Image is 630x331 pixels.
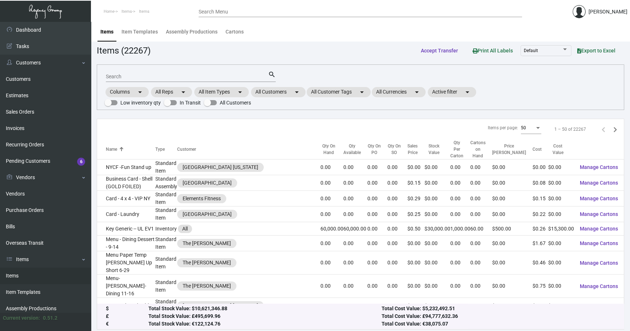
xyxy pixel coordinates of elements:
td: Standard Item [155,159,177,175]
div: Total Stock Value: £495,699.96 [148,313,382,320]
mat-chip: All Item Types [194,87,249,97]
div: Elements Fitness [183,195,221,202]
div: Items [100,28,113,36]
div: £ [106,313,148,320]
button: Next page [609,123,621,135]
button: Manage Cartons [574,256,624,269]
td: 0.00 [470,206,492,222]
td: $0.00 [407,159,424,175]
td: 0.00 [367,191,387,206]
th: Customer [177,139,320,159]
span: In Transit [180,98,201,107]
mat-icon: arrow_drop_down [179,88,188,96]
td: $0.00 [424,251,450,275]
td: 0.00 [320,298,343,314]
button: Manage Cartons [574,237,624,250]
div: Cartons on Hand [470,139,486,159]
span: Low inventory qty [120,98,161,107]
span: 50 [521,125,526,130]
td: Standard Assembly [155,175,177,191]
div: Sales Price [407,143,424,156]
mat-chip: All Reps [151,87,192,97]
span: Manage Cartons [580,211,618,217]
mat-chip: All Customers [251,87,306,97]
td: 0.00 [450,236,470,251]
td: $0.00 [407,236,424,251]
td: Standard Item [155,236,177,251]
div: Cost [533,146,548,153]
button: Manage Cartons [574,208,624,221]
td: 0.00 [450,275,470,298]
div: [PERSON_NAME] [589,8,627,16]
div: $ [106,305,148,313]
td: $0.00 [407,275,424,298]
td: 0.00 [470,175,492,191]
div: Sales Price [407,143,418,156]
td: $0.00 [424,298,450,314]
td: 60.00 [470,222,492,236]
span: Manage Cartons [580,240,618,246]
div: 0.51.2 [43,314,57,322]
td: $0.00 [548,298,574,314]
mat-chip: All Currencies [372,87,426,97]
button: Manage Cartons [574,176,624,189]
div: Cartons [226,28,244,36]
td: 0.00 [387,222,407,236]
td: $0.50 [407,222,424,236]
div: Name [106,146,155,153]
div: Name [106,146,117,153]
div: Cost Value [548,143,574,156]
mat-chip: All Customer Tags [307,87,371,97]
mat-icon: arrow_drop_down [412,88,421,96]
button: Manage Cartons [574,280,624,293]
td: $0.00 [424,275,450,298]
mat-icon: arrow_drop_down [463,88,472,96]
td: Menu Paper Temp [PERSON_NAME] Up Short 6-29 [97,251,155,275]
td: 0.00 [343,236,367,251]
td: $3.75 [533,298,548,314]
div: Total Cost Value: $5,232,492.51 [382,305,615,313]
td: 0.00 [470,159,492,175]
td: 0.00 [367,175,387,191]
td: $0.00 [492,206,533,222]
div: Total Cost Value: £94,777,632.36 [382,313,615,320]
td: 0.00 [343,175,367,191]
td: 0.00 [367,159,387,175]
div: Current version: [3,314,40,322]
td: $0.00 [492,251,533,275]
td: 0.00 [450,175,470,191]
td: $0.00 [492,175,533,191]
td: $0.00 [407,251,424,275]
td: 0.00 [343,251,367,275]
div: [GEOGRAPHIC_DATA] [US_STATE] [183,163,258,171]
td: 0.00 [450,251,470,275]
td: $0.00 [548,236,574,251]
div: Cost Value [548,143,567,156]
td: 0.00 [343,275,367,298]
div: Type [155,146,165,153]
td: Standard Item [155,191,177,206]
span: Export to Excel [577,48,615,54]
div: Type [155,146,177,153]
div: € [106,320,148,328]
span: Manage Cartons [580,164,618,170]
td: 0.00 [367,236,387,251]
td: $15,300.00 [548,222,574,236]
mat-chip: Active filter [428,87,476,97]
td: $0.00 [533,159,548,175]
img: admin@bootstrapmaster.com [573,5,586,18]
td: 0.00 [343,206,367,222]
mat-icon: arrow_drop_down [236,88,244,96]
div: Price [PERSON_NAME] [492,143,533,156]
div: Qty Available [343,143,361,156]
div: Items (22267) [97,44,151,57]
td: Inventory [155,222,177,236]
div: Items per page: [488,125,518,131]
td: 0.00 [450,206,470,222]
td: 0.00 [387,236,407,251]
td: $0.46 [533,251,548,275]
td: 0.00 [320,206,343,222]
div: Qty On Hand [320,143,337,156]
td: $0.00 [492,275,533,298]
td: 0.00 [367,206,387,222]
